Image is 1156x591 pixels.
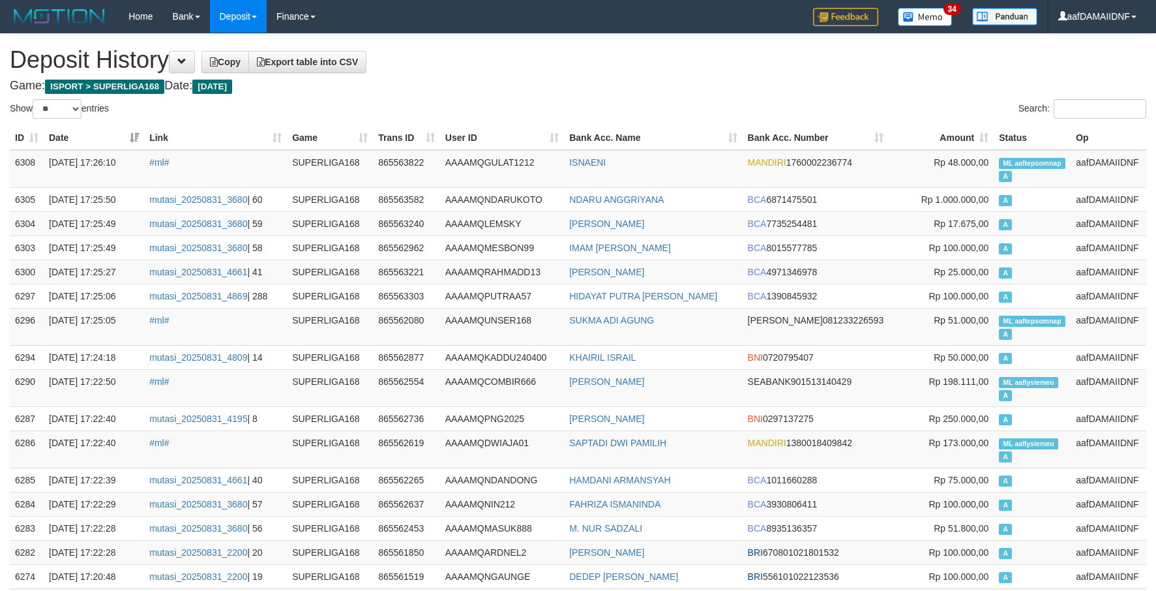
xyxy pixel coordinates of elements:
[921,194,989,205] span: Rp 1.000.000,00
[10,492,44,516] td: 6284
[743,126,889,150] th: Bank Acc. Number: activate to sort column ascending
[10,99,109,119] label: Show entries
[44,211,144,235] td: [DATE] 17:25:49
[44,235,144,260] td: [DATE] 17:25:49
[10,211,44,235] td: 6304
[10,369,44,406] td: 6290
[748,157,786,168] span: MANDIRI
[10,516,44,540] td: 6283
[972,8,1037,25] img: panduan.png
[440,468,564,492] td: AAAAMQNDANDONG
[287,516,373,540] td: SUPERLIGA168
[999,438,1058,449] span: Manually Linked by aaflysiemeu
[928,438,988,448] span: Rp 173.000,00
[440,345,564,369] td: AAAAMQKADDU240400
[928,547,988,558] span: Rp 100.000,00
[373,235,440,260] td: 865562962
[999,158,1065,169] span: Manually Linked by aaftepsomnap
[287,308,373,345] td: SUPERLIGA168
[1071,126,1146,150] th: Op
[144,284,287,308] td: | 288
[928,376,988,387] span: Rp 198.111,00
[743,211,889,235] td: 7735254481
[44,369,144,406] td: [DATE] 17:22:50
[373,540,440,564] td: 865561850
[287,235,373,260] td: SUPERLIGA168
[440,260,564,284] td: AAAAMQRAHMADD13
[748,315,823,326] span: [PERSON_NAME]
[928,243,988,253] span: Rp 100.000,00
[569,267,644,277] a: [PERSON_NAME]
[10,468,44,492] td: 6285
[440,308,564,345] td: AAAAMQUNSER168
[10,187,44,211] td: 6305
[569,571,678,582] a: DEDEP [PERSON_NAME]
[149,571,247,582] a: mutasi_20250831_2200
[373,260,440,284] td: 865563221
[748,475,767,485] span: BCA
[743,187,889,211] td: 6871475501
[373,211,440,235] td: 865563240
[144,564,287,588] td: | 19
[373,284,440,308] td: 865563303
[257,57,358,67] span: Export table into CSV
[928,571,988,582] span: Rp 100.000,00
[748,219,767,229] span: BCA
[10,345,44,369] td: 6294
[748,291,767,301] span: BCA
[149,194,247,205] a: mutasi_20250831_3680
[373,431,440,468] td: 865562619
[934,315,988,326] span: Rp 51.000,00
[569,315,654,326] a: SUKMA ADI AGUNG
[149,376,169,387] a: #ml#
[999,329,1012,340] span: Approved
[1071,406,1146,431] td: aafDAMAIIDNF
[287,260,373,284] td: SUPERLIGA168
[569,219,644,229] a: [PERSON_NAME]
[934,475,988,485] span: Rp 75.000,00
[44,492,144,516] td: [DATE] 17:22:29
[287,126,373,150] th: Game: activate to sort column ascending
[743,564,889,588] td: 556101022123536
[440,235,564,260] td: AAAAMQMESBON99
[10,126,44,150] th: ID: activate to sort column ascending
[943,3,961,15] span: 34
[1071,431,1146,468] td: aafDAMAIIDNF
[373,187,440,211] td: 865563582
[144,516,287,540] td: | 56
[999,451,1012,462] span: Approved
[1071,540,1146,564] td: aafDAMAIIDNF
[743,369,889,406] td: 901513140429
[1071,150,1146,188] td: aafDAMAIIDNF
[1071,564,1146,588] td: aafDAMAIIDNF
[934,523,988,534] span: Rp 51.800,00
[373,308,440,345] td: 865562080
[440,431,564,468] td: AAAAMQDWIAJA01
[748,243,767,253] span: BCA
[144,211,287,235] td: | 59
[440,369,564,406] td: AAAAMQCOMBIR666
[1071,260,1146,284] td: aafDAMAIIDNF
[1071,284,1146,308] td: aafDAMAIIDNF
[10,308,44,345] td: 6296
[440,406,564,431] td: AAAAMQPNG2025
[144,235,287,260] td: | 58
[1071,516,1146,540] td: aafDAMAIIDNF
[743,284,889,308] td: 1390845932
[44,260,144,284] td: [DATE] 17:25:27
[248,51,366,73] a: Export table into CSV
[44,284,144,308] td: [DATE] 17:25:06
[149,315,169,326] a: #ml#
[748,376,791,387] span: SEABANK
[994,126,1071,150] th: Status
[287,564,373,588] td: SUPERLIGA168
[1071,211,1146,235] td: aafDAMAIIDNF
[999,476,1012,487] span: Approved
[928,291,988,301] span: Rp 100.000,00
[999,292,1012,303] span: Approved
[44,468,144,492] td: [DATE] 17:22:39
[10,260,44,284] td: 6300
[743,235,889,260] td: 8015577785
[287,492,373,516] td: SUPERLIGA168
[748,414,763,424] span: BNI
